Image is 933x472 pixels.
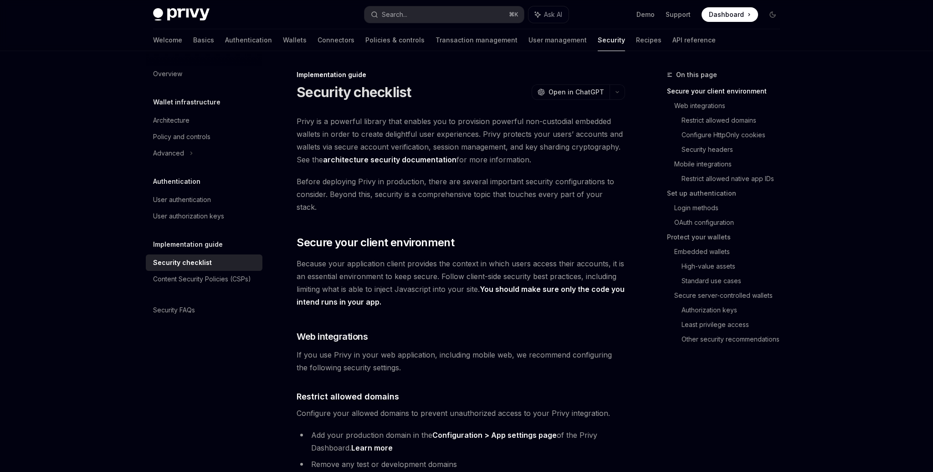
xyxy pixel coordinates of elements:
a: Security headers [682,142,787,157]
span: Ask AI [544,10,562,19]
a: Configuration > App settings page [432,431,557,440]
div: Policy and controls [153,131,210,142]
a: User authentication [146,192,262,208]
div: Architecture [153,115,190,126]
span: Configure your allowed domains to prevent unauthorized access to your Privy integration. [297,407,625,420]
div: Security FAQs [153,305,195,316]
a: Dashboard [702,7,758,22]
div: Security checklist [153,257,212,268]
a: Transaction management [436,29,518,51]
a: Embedded wallets [674,244,787,259]
a: High-value assets [682,259,787,274]
a: Mobile integrations [674,157,787,171]
a: Web integrations [674,99,787,113]
a: Security checklist [146,254,262,271]
span: Dashboard [709,10,744,19]
span: Open in ChatGPT [549,88,604,97]
a: Demo [636,10,655,19]
a: User management [528,29,587,51]
a: architecture security documentation [323,155,456,165]
a: Restrict allowed native app IDs [682,171,787,186]
a: Set up authentication [667,186,787,201]
span: Privy is a powerful library that enables you to provision powerful non-custodial embedded wallets... [297,115,625,166]
a: Authentication [225,29,272,51]
a: Welcome [153,29,182,51]
span: Web integrations [297,330,368,343]
div: User authentication [153,194,211,205]
a: Protect your wallets [667,230,787,244]
div: User authorization keys [153,211,224,222]
a: Architecture [146,112,262,129]
a: Learn more [351,443,393,453]
li: Add your production domain in the of the Privy Dashboard. [297,429,625,454]
a: Connectors [318,29,354,51]
a: API reference [672,29,716,51]
span: On this page [676,69,717,80]
a: Other security recommendations [682,332,787,347]
span: Before deploying Privy in production, there are several important security configurations to cons... [297,175,625,213]
a: Secure server-controlled wallets [674,288,787,303]
a: Configure HttpOnly cookies [682,128,787,142]
button: Toggle dark mode [765,7,780,22]
a: Standard use cases [682,274,787,288]
a: Secure your client environment [667,84,787,99]
a: Recipes [636,29,661,51]
div: Implementation guide [297,70,625,79]
button: Search...⌘K [364,6,524,23]
a: Basics [193,29,214,51]
a: Wallets [283,29,307,51]
a: Support [666,10,691,19]
span: Because your application client provides the context in which users access their accounts, it is ... [297,257,625,308]
h5: Authentication [153,176,200,187]
li: Remove any test or development domains [297,458,625,471]
div: Overview [153,68,182,79]
a: Authorization keys [682,303,787,317]
div: Content Security Policies (CSPs) [153,274,251,285]
span: ⌘ K [509,11,518,18]
h1: Security checklist [297,84,411,100]
h5: Wallet infrastructure [153,97,220,108]
a: Content Security Policies (CSPs) [146,271,262,287]
a: OAuth configuration [674,215,787,230]
a: Restrict allowed domains [682,113,787,128]
a: Login methods [674,201,787,215]
a: Security [598,29,625,51]
a: Least privilege access [682,317,787,332]
div: Advanced [153,148,184,159]
a: User authorization keys [146,208,262,224]
img: dark logo [153,8,210,21]
div: Search... [382,9,407,20]
a: Overview [146,66,262,82]
span: If you use Privy in your web application, including mobile web, we recommend configuring the foll... [297,348,625,374]
a: Policy and controls [146,129,262,145]
button: Ask AI [528,6,569,23]
a: Policies & controls [365,29,425,51]
span: Restrict allowed domains [297,390,399,403]
a: Security FAQs [146,302,262,318]
button: Open in ChatGPT [532,84,610,100]
span: Secure your client environment [297,235,454,250]
h5: Implementation guide [153,239,223,250]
